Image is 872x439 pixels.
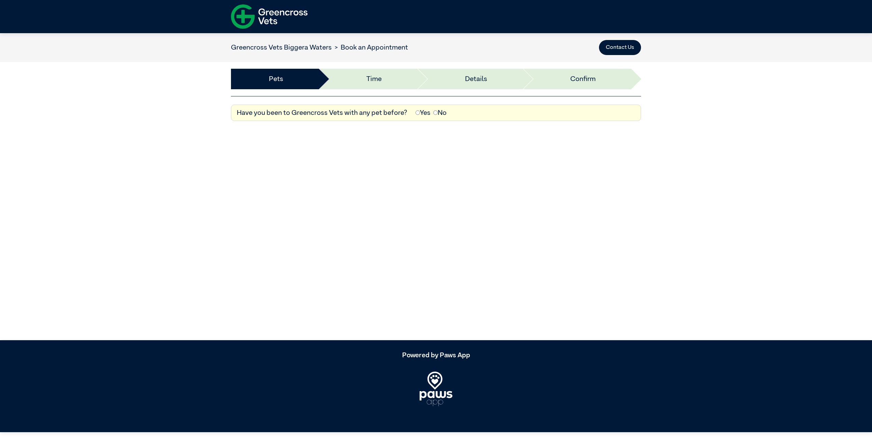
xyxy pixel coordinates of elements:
nav: breadcrumb [231,42,408,53]
label: Yes [415,108,431,118]
input: No [433,110,438,115]
input: Yes [415,110,420,115]
a: Pets [269,74,283,84]
img: f-logo [231,2,308,31]
label: No [433,108,447,118]
label: Have you been to Greencross Vets with any pet before? [237,108,407,118]
h5: Powered by Paws App [231,351,641,359]
li: Book an Appointment [332,42,408,53]
a: Greencross Vets Biggera Waters [231,44,332,51]
img: PawsApp [420,372,452,406]
button: Contact Us [599,40,641,55]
